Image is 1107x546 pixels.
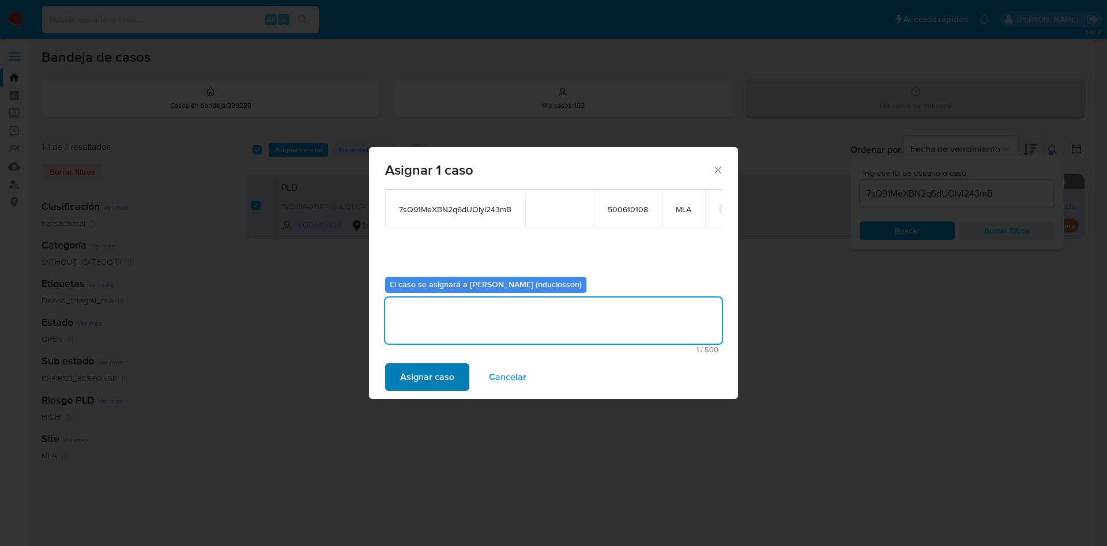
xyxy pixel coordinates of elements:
button: Cerrar ventana [712,164,722,175]
button: Asignar caso [385,363,469,391]
span: Asignar caso [400,364,454,390]
span: Asignar 1 caso [385,163,712,177]
b: El caso se asignará a [PERSON_NAME] (nduclosson) [390,278,582,290]
button: Cancelar [474,363,541,391]
span: 500610108 [608,204,648,214]
span: 7sQ91MeXBN2q6dUOlyl243mB [399,204,511,214]
span: Máximo 500 caracteres [389,346,718,353]
button: icon-button [719,202,733,216]
span: Cancelar [489,364,526,390]
div: assign-modal [369,147,738,399]
span: MLA [676,204,691,214]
